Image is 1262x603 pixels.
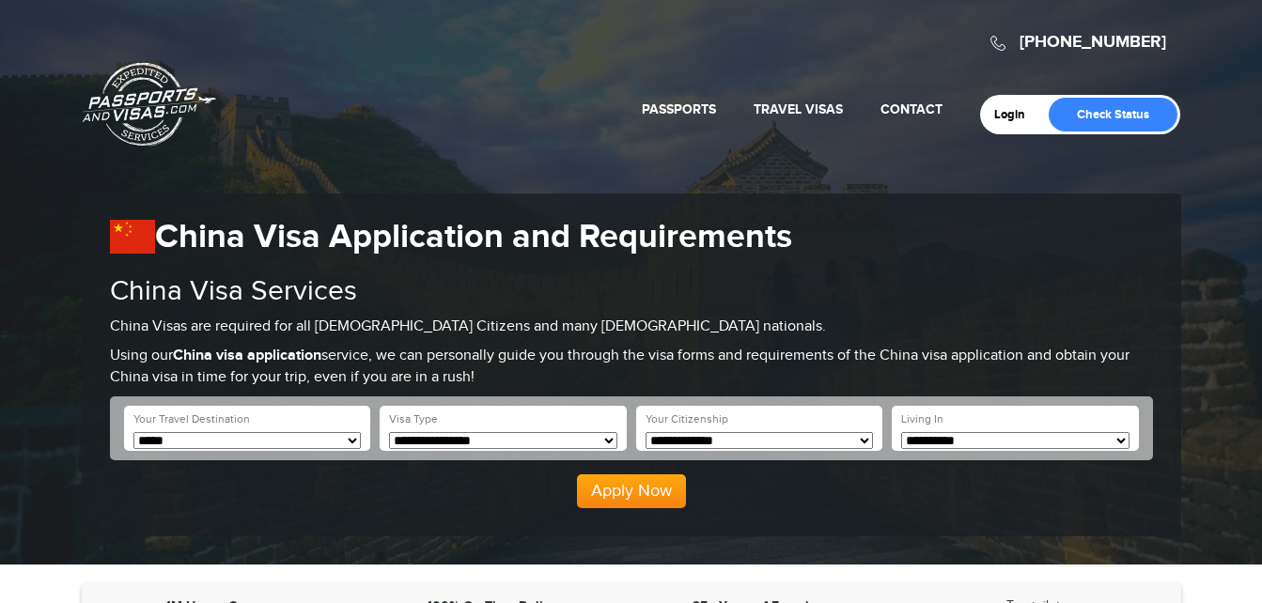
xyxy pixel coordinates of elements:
label: Your Travel Destination [133,411,250,427]
a: Check Status [1049,98,1177,131]
h2: China Visa Services [110,276,1153,307]
p: Using our service, we can personally guide you through the visa forms and requirements of the Chi... [110,346,1153,389]
a: [PHONE_NUMBER] [1020,32,1166,53]
a: Passports [642,101,716,117]
button: Apply Now [577,474,686,508]
a: Travel Visas [754,101,843,117]
strong: China visa application [173,347,321,364]
a: Login [994,107,1038,122]
p: China Visas are required for all [DEMOGRAPHIC_DATA] Citizens and many [DEMOGRAPHIC_DATA] nationals. [110,317,1153,338]
label: Living In [901,411,943,427]
a: Passports & [DOMAIN_NAME] [83,62,216,147]
a: Contact [880,101,943,117]
label: Visa Type [389,411,438,427]
h1: China Visa Application and Requirements [110,217,1153,257]
label: Your Citizenship [646,411,728,427]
